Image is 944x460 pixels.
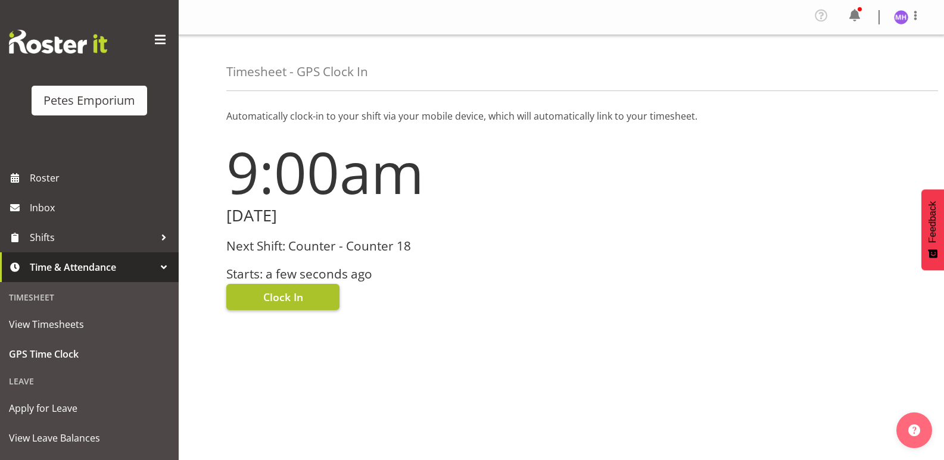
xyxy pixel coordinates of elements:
[921,189,944,270] button: Feedback - Show survey
[927,201,938,243] span: Feedback
[43,92,135,109] div: Petes Emporium
[3,309,176,339] a: View Timesheets
[9,30,107,54] img: Rosterit website logo
[3,393,176,423] a: Apply for Leave
[30,258,155,276] span: Time & Attendance
[30,169,173,187] span: Roster
[226,140,554,204] h1: 9:00am
[9,399,170,417] span: Apply for Leave
[3,423,176,453] a: View Leave Balances
[30,199,173,217] span: Inbox
[9,429,170,447] span: View Leave Balances
[9,345,170,363] span: GPS Time Clock
[3,369,176,393] div: Leave
[226,206,554,225] h2: [DATE]
[226,65,368,79] h4: Timesheet - GPS Clock In
[3,285,176,309] div: Timesheet
[9,315,170,333] span: View Timesheets
[3,339,176,369] a: GPS Time Clock
[908,424,920,436] img: help-xxl-2.png
[226,284,339,310] button: Clock In
[894,10,908,24] img: mackenzie-halford4471.jpg
[30,229,155,246] span: Shifts
[263,289,303,305] span: Clock In
[226,267,554,281] h3: Starts: a few seconds ago
[226,109,896,123] p: Automatically clock-in to your shift via your mobile device, which will automatically link to you...
[226,239,554,253] h3: Next Shift: Counter - Counter 18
